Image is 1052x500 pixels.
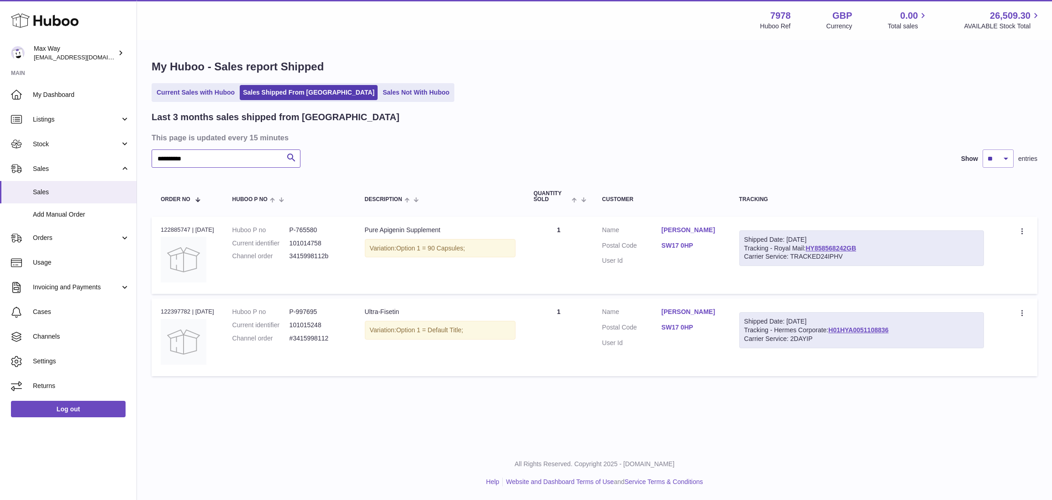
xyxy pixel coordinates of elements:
div: Customer [602,197,721,202]
dt: Huboo P no [232,308,289,316]
strong: GBP [832,10,852,22]
span: Settings [33,357,130,366]
div: Shipped Date: [DATE] [744,235,979,244]
span: Stock [33,140,120,149]
h2: Last 3 months sales shipped from [GEOGRAPHIC_DATA] [152,111,400,123]
a: SW17 0HP [662,241,721,250]
dt: Current identifier [232,239,289,248]
dt: Current identifier [232,321,289,330]
span: entries [1018,154,1037,163]
a: Log out [11,401,126,417]
span: 26,509.30 [990,10,1031,22]
span: Option 1 = 90 Capsules; [396,245,465,252]
a: H01HYA0051108836 [828,326,889,334]
span: 0.00 [900,10,918,22]
a: [PERSON_NAME] [662,308,721,316]
dd: P-765580 [289,226,347,234]
div: Tracking [739,197,984,202]
dd: 101014758 [289,239,347,248]
dt: Huboo P no [232,226,289,234]
div: Shipped Date: [DATE] [744,317,979,326]
dt: User Id [602,256,662,265]
a: SW17 0HP [662,323,721,332]
li: and [503,478,703,486]
td: 1 [525,298,593,376]
strong: 7978 [770,10,791,22]
span: Order No [161,197,190,202]
span: Option 1 = Default Title; [396,326,463,334]
div: Variation: [365,321,515,340]
dd: 101015248 [289,321,347,330]
span: Sales [33,188,130,197]
h1: My Huboo - Sales report Shipped [152,59,1037,74]
a: [PERSON_NAME] [662,226,721,234]
div: Pure Apigenin Supplement [365,226,515,234]
span: Orders [33,234,120,242]
img: Max@LongevityBox.co.uk [11,46,25,60]
span: [EMAIL_ADDRESS][DOMAIN_NAME] [34,53,134,61]
span: Usage [33,258,130,267]
a: HY858568242GB [805,245,856,252]
span: Listings [33,115,120,124]
div: Huboo Ref [760,22,791,31]
div: Tracking - Royal Mail: [739,230,984,266]
div: Variation: [365,239,515,258]
span: Cases [33,308,130,316]
span: Returns [33,382,130,390]
dt: Channel order [232,252,289,261]
a: 26,509.30 AVAILABLE Stock Total [964,10,1041,31]
span: Total sales [888,22,928,31]
p: All Rights Reserved. Copyright 2025 - [DOMAIN_NAME] [144,460,1045,468]
span: Invoicing and Payments [33,283,120,292]
img: no-photo.jpg [161,319,206,365]
dt: Name [602,226,662,237]
a: Service Terms & Conditions [625,478,703,485]
dd: 3415998112b [289,252,347,261]
span: AVAILABLE Stock Total [964,22,1041,31]
span: Channels [33,332,130,341]
dt: Postal Code [602,323,662,334]
span: Quantity Sold [534,191,570,202]
h3: This page is updated every 15 minutes [152,133,1035,143]
label: Show [961,154,978,163]
a: 0.00 Total sales [888,10,928,31]
div: Currency [826,22,852,31]
span: Description [365,197,402,202]
a: Website and Dashboard Terms of Use [506,478,614,485]
div: 122885747 | [DATE] [161,226,214,234]
div: 122397782 | [DATE] [161,308,214,316]
dd: #3415998112 [289,334,347,343]
span: Huboo P no [232,197,268,202]
div: Tracking - Hermes Corporate: [739,312,984,348]
span: Add Manual Order [33,210,130,219]
dt: Channel order [232,334,289,343]
dt: Postal Code [602,241,662,252]
a: Current Sales with Huboo [153,85,238,100]
div: Carrier Service: 2DAYIP [744,335,979,343]
span: My Dashboard [33,90,130,99]
dd: P-997695 [289,308,347,316]
span: Sales [33,165,120,173]
dt: Name [602,308,662,319]
a: Sales Shipped From [GEOGRAPHIC_DATA] [240,85,378,100]
dt: User Id [602,339,662,347]
div: Max Way [34,44,116,62]
div: Carrier Service: TRACKED24IPHV [744,252,979,261]
img: no-photo.jpg [161,237,206,282]
a: Help [486,478,500,485]
div: Ultra-Fisetin [365,308,515,316]
td: 1 [525,217,593,294]
a: Sales Not With Huboo [379,85,452,100]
